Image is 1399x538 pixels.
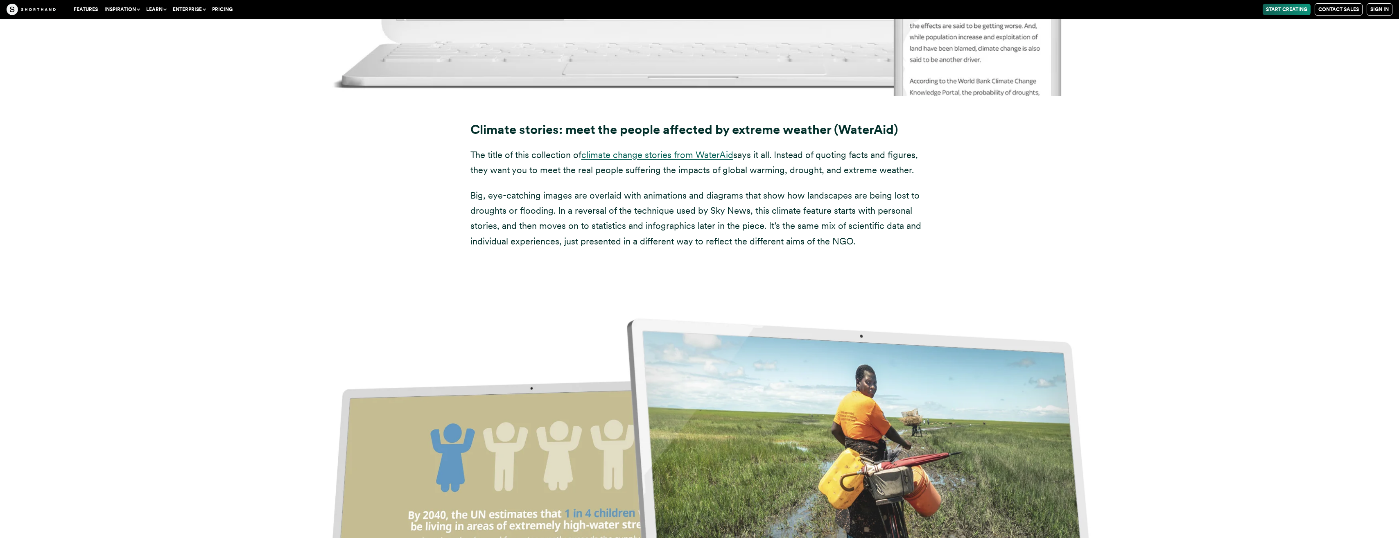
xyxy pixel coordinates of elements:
[143,4,170,15] button: Learn
[470,122,898,137] strong: Climate stories: meet the people affected by extreme weather (WaterAid)
[101,4,143,15] button: Inspiration
[209,4,236,15] a: Pricing
[170,4,209,15] button: Enterprise
[1263,4,1311,15] a: Start Creating
[70,4,101,15] a: Features
[1367,3,1392,16] a: Sign in
[581,149,733,160] a: climate change stories from WaterAid
[1315,3,1363,16] a: Contact Sales
[470,188,929,249] p: Big, eye-catching images are overlaid with animations and diagrams that show how landscapes are b...
[7,4,56,15] img: The Craft
[470,147,929,178] p: The title of this collection of says it all. Instead of quoting facts and figures, they want you ...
